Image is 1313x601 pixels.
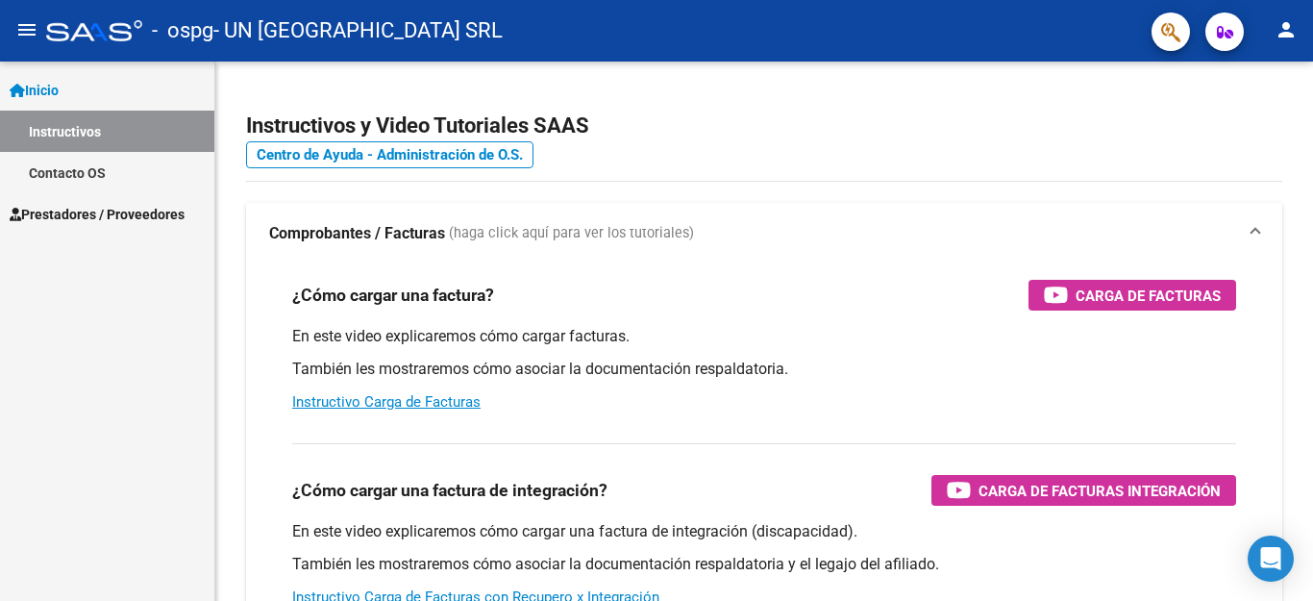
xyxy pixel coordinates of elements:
span: - UN [GEOGRAPHIC_DATA] SRL [213,10,503,52]
p: En este video explicaremos cómo cargar facturas. [292,326,1236,347]
p: También les mostraremos cómo asociar la documentación respaldatoria y el legajo del afiliado. [292,554,1236,575]
span: (haga click aquí para ver los tutoriales) [449,223,694,244]
h2: Instructivos y Video Tutoriales SAAS [246,108,1282,144]
span: - ospg [152,10,213,52]
a: Instructivo Carga de Facturas [292,393,481,411]
span: Prestadores / Proveedores [10,204,185,225]
a: Centro de Ayuda - Administración de O.S. [246,141,533,168]
button: Carga de Facturas [1028,280,1236,311]
span: Inicio [10,80,59,101]
div: Open Intercom Messenger [1248,536,1294,582]
button: Carga de Facturas Integración [931,475,1236,506]
h3: ¿Cómo cargar una factura? [292,282,494,309]
p: También les mostraremos cómo asociar la documentación respaldatoria. [292,359,1236,380]
span: Carga de Facturas [1076,284,1221,308]
mat-icon: person [1275,18,1298,41]
mat-expansion-panel-header: Comprobantes / Facturas (haga click aquí para ver los tutoriales) [246,203,1282,264]
h3: ¿Cómo cargar una factura de integración? [292,477,607,504]
p: En este video explicaremos cómo cargar una factura de integración (discapacidad). [292,521,1236,542]
strong: Comprobantes / Facturas [269,223,445,244]
mat-icon: menu [15,18,38,41]
span: Carga de Facturas Integración [979,479,1221,503]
